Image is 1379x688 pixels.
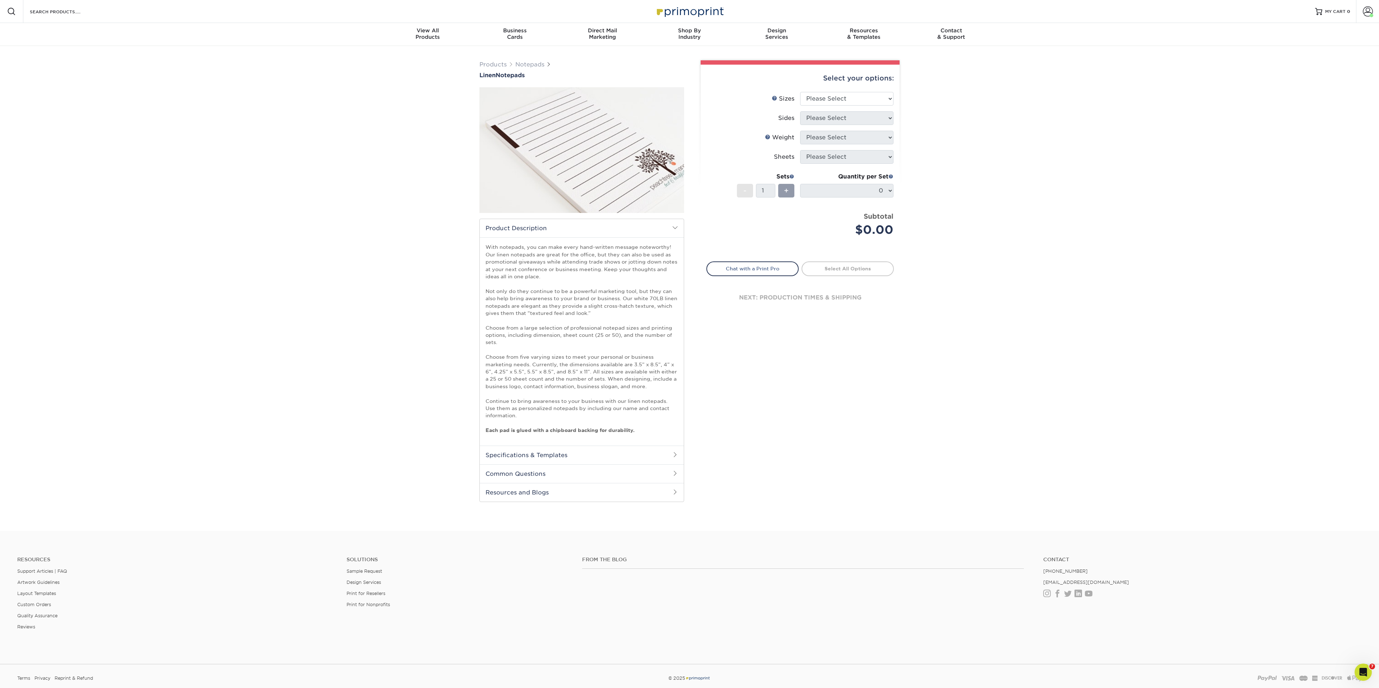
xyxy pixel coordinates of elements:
[706,261,799,276] a: Chat with a Print Pro
[1043,568,1088,574] a: [PHONE_NUMBER]
[464,673,915,684] div: © 2025
[706,65,894,92] div: Select your options:
[479,72,684,79] h1: Notepads
[646,27,733,34] span: Shop By
[907,23,995,46] a: Contact& Support
[17,557,336,563] h4: Resources
[486,427,635,433] strong: Each pad is glued with a chipboard backing for durability.
[765,133,794,142] div: Weight
[17,624,35,629] a: Reviews
[743,185,747,196] span: -
[774,153,794,161] div: Sheets
[17,591,56,596] a: Layout Templates
[347,580,381,585] a: Design Services
[479,72,684,79] a: LinenNotepads
[480,446,684,464] h2: Specifications & Templates
[347,602,390,607] a: Print for Nonprofits
[772,94,794,103] div: Sizes
[706,276,894,319] div: next: production times & shipping
[907,27,995,40] div: & Support
[479,79,684,221] img: Linen 01
[17,613,57,618] a: Quality Assurance
[733,27,820,40] div: Services
[802,261,894,276] a: Select All Options
[480,483,684,502] h2: Resources and Blogs
[347,557,571,563] h4: Solutions
[559,23,646,46] a: Direct MailMarketing
[582,557,1024,563] h4: From the Blog
[384,23,472,46] a: View AllProducts
[559,27,646,40] div: Marketing
[820,27,907,40] div: & Templates
[347,591,385,596] a: Print for Resellers
[733,27,820,34] span: Design
[55,673,93,684] a: Reprint & Refund
[472,23,559,46] a: BusinessCards
[784,185,789,196] span: +
[17,568,67,574] a: Support Articles | FAQ
[737,172,794,181] div: Sets
[480,219,684,237] h2: Product Description
[907,27,995,34] span: Contact
[820,23,907,46] a: Resources& Templates
[479,72,496,79] span: Linen
[1369,664,1375,669] span: 7
[646,23,733,46] a: Shop ByIndustry
[486,243,678,434] p: With notepads, you can make every hand-written message noteworthy! Our linen notepads are great f...
[864,212,893,220] strong: Subtotal
[472,27,559,34] span: Business
[480,464,684,483] h2: Common Questions
[1043,557,1362,563] a: Contact
[733,23,820,46] a: DesignServices
[646,27,733,40] div: Industry
[29,7,99,16] input: SEARCH PRODUCTS.....
[515,61,544,68] a: Notepads
[685,675,710,681] img: Primoprint
[2,666,61,685] iframe: Google Customer Reviews
[347,568,382,574] a: Sample Request
[820,27,907,34] span: Resources
[1347,9,1350,14] span: 0
[805,221,893,238] div: $0.00
[778,114,794,122] div: Sides
[17,580,60,585] a: Artwork Guidelines
[384,27,472,34] span: View All
[800,172,893,181] div: Quantity per Set
[1325,9,1346,15] span: MY CART
[559,27,646,34] span: Direct Mail
[17,602,51,607] a: Custom Orders
[654,4,725,19] img: Primoprint
[384,27,472,40] div: Products
[479,61,507,68] a: Products
[1043,580,1129,585] a: [EMAIL_ADDRESS][DOMAIN_NAME]
[472,27,559,40] div: Cards
[1355,664,1372,681] iframe: Intercom live chat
